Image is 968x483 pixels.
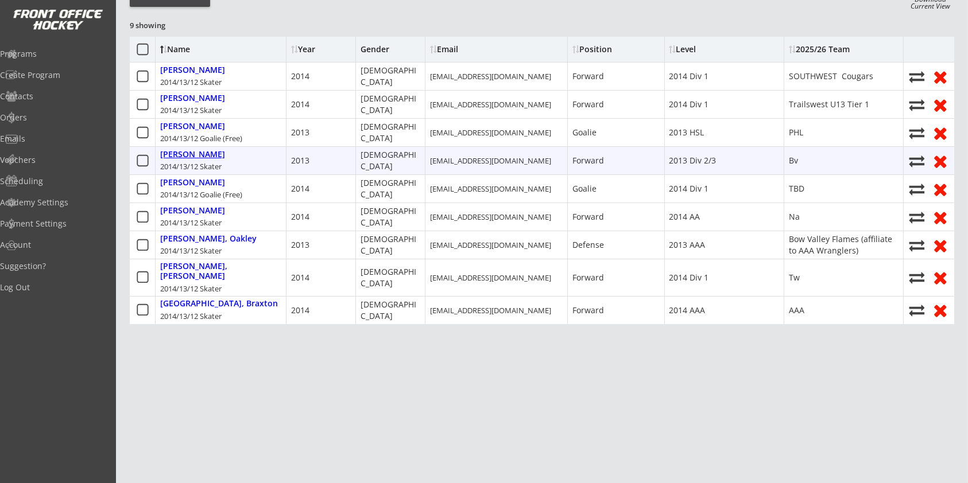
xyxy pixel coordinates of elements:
button: Remove from roster (no refund) [931,301,950,319]
button: Remove from roster (no refund) [931,68,950,85]
div: [EMAIL_ADDRESS][DOMAIN_NAME] [430,71,551,81]
div: [EMAIL_ADDRESS][DOMAIN_NAME] [430,272,551,283]
div: 2014/13/12 Skater [160,105,222,115]
div: [DEMOGRAPHIC_DATA] [361,299,420,321]
div: Position [572,45,659,53]
div: [DEMOGRAPHIC_DATA] [361,177,420,200]
div: Forward [572,71,604,82]
div: 2014/13/12 Skater [160,311,222,321]
div: AAA [789,305,804,316]
div: [PERSON_NAME] [160,178,225,188]
div: [GEOGRAPHIC_DATA], Braxton [160,299,278,309]
div: 2025/26 Team [789,45,850,53]
div: Trailswest U13 Tier 1 [789,99,869,110]
div: Bv [789,155,798,166]
button: Remove from roster (no refund) [931,124,950,142]
div: 2014/13/12 Goalie (Free) [160,189,242,200]
button: Move player [908,97,926,112]
div: Forward [572,272,604,283]
div: TBD [789,183,804,194]
div: 2014 [291,99,309,110]
button: Move player [908,302,926,318]
button: Move player [908,153,926,169]
div: [EMAIL_ADDRESS][DOMAIN_NAME] [430,184,551,194]
button: Move player [908,270,926,285]
div: 2014 [291,305,309,316]
div: Tw [789,272,800,283]
div: Goalie [572,183,597,194]
div: [DEMOGRAPHIC_DATA] [361,93,420,115]
div: 2013 HSL [669,127,704,138]
div: Name [160,45,254,53]
div: [PERSON_NAME], [PERSON_NAME] [160,262,281,281]
div: 2014 Div 1 [669,99,709,110]
button: Move player [908,209,926,225]
div: Bow Valley Flames (affiliate to AAA Wranglers) [789,233,899,256]
button: Move player [908,181,926,197]
div: 2013 [291,239,309,251]
div: SOUTHWEST Cougars [789,71,873,82]
div: 2014 Div 1 [669,183,709,194]
div: [EMAIL_ADDRESS][DOMAIN_NAME] [430,99,551,110]
div: [EMAIL_ADDRESS][DOMAIN_NAME] [430,305,551,315]
div: PHL [789,127,803,138]
div: 9 showing [130,20,212,30]
img: FOH%20White%20Logo%20Transparent.png [13,9,103,30]
div: Na [789,211,800,223]
button: Remove from roster (no refund) [931,236,950,254]
div: [EMAIL_ADDRESS][DOMAIN_NAME] [430,155,551,166]
div: [EMAIL_ADDRESS][DOMAIN_NAME] [430,127,551,138]
div: Forward [572,155,604,166]
div: Forward [572,99,604,110]
div: 2014/13/12 Goalie (Free) [160,133,242,143]
div: 2014 [291,211,309,223]
div: 2013 AAA [669,239,706,251]
div: [PERSON_NAME] [160,65,225,75]
div: Level [669,45,773,53]
div: [PERSON_NAME] [160,150,225,159]
div: Email [430,45,533,53]
div: 2014 AA [669,211,700,223]
div: [DEMOGRAPHIC_DATA] [361,121,420,143]
div: 2014 [291,183,309,194]
div: [EMAIL_ADDRESS][DOMAIN_NAME] [430,240,551,250]
button: Move player [908,237,926,253]
div: 2013 [291,127,309,138]
div: [PERSON_NAME] [160,94,225,103]
div: 2014 Div 1 [669,71,709,82]
div: Goalie [572,127,597,138]
div: 2014 [291,71,309,82]
button: Move player [908,125,926,141]
button: Remove from roster (no refund) [931,96,950,114]
button: Remove from roster (no refund) [931,180,950,198]
div: 2013 [291,155,309,166]
div: [DEMOGRAPHIC_DATA] [361,65,420,87]
div: Forward [572,211,604,223]
div: 2013 Div 2/3 [669,155,717,166]
div: Gender [361,45,395,53]
div: [DEMOGRAPHIC_DATA] [361,205,420,228]
div: Forward [572,305,604,316]
div: 2014/13/12 Skater [160,77,222,87]
div: [EMAIL_ADDRESS][DOMAIN_NAME] [430,212,551,222]
div: 2014/13/12 Skater [160,161,222,172]
div: 2014 Div 1 [669,272,709,283]
button: Move player [908,69,926,84]
div: [DEMOGRAPHIC_DATA] [361,266,420,289]
div: [PERSON_NAME], Oakley [160,234,257,244]
div: Defense [572,239,604,251]
button: Remove from roster (no refund) [931,152,950,170]
div: [DEMOGRAPHIC_DATA] [361,233,420,256]
div: Year [291,45,351,53]
div: 2014 AAA [669,305,706,316]
button: Remove from roster (no refund) [931,268,950,286]
div: 2014/13/12 Skater [160,246,222,256]
div: [PERSON_NAME] [160,206,225,216]
div: 2014/13/12 Skater [160,283,222,294]
div: [DEMOGRAPHIC_DATA] [361,149,420,172]
div: 2014 [291,272,309,283]
div: 2014/13/12 Skater [160,217,222,228]
button: Remove from roster (no refund) [931,208,950,226]
div: [PERSON_NAME] [160,122,225,131]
